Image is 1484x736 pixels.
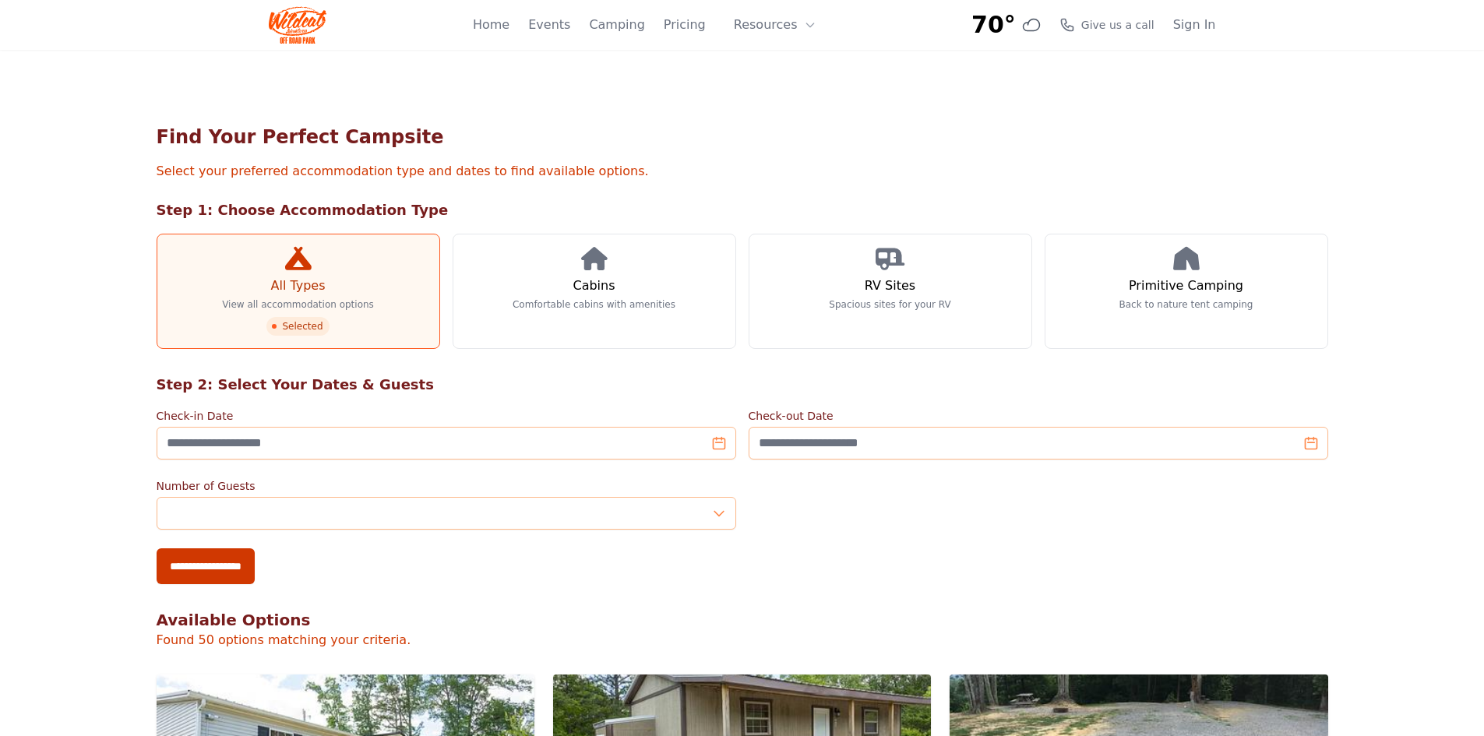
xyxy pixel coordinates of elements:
[473,16,509,34] a: Home
[528,16,570,34] a: Events
[749,408,1328,424] label: Check-out Date
[724,9,826,40] button: Resources
[266,317,329,336] span: Selected
[157,162,1328,181] p: Select your preferred accommodation type and dates to find available options.
[749,234,1032,349] a: RV Sites Spacious sites for your RV
[453,234,736,349] a: Cabins Comfortable cabins with amenities
[157,478,736,494] label: Number of Guests
[573,276,615,295] h3: Cabins
[664,16,706,34] a: Pricing
[157,199,1328,221] h2: Step 1: Choose Accommodation Type
[1059,17,1154,33] a: Give us a call
[1173,16,1216,34] a: Sign In
[270,276,325,295] h3: All Types
[157,374,1328,396] h2: Step 2: Select Your Dates & Guests
[1081,17,1154,33] span: Give us a call
[589,16,644,34] a: Camping
[971,11,1016,39] span: 70°
[865,276,915,295] h3: RV Sites
[829,298,950,311] p: Spacious sites for your RV
[157,234,440,349] a: All Types View all accommodation options Selected
[157,125,1328,150] h1: Find Your Perfect Campsite
[1119,298,1253,311] p: Back to nature tent camping
[1129,276,1243,295] h3: Primitive Camping
[513,298,675,311] p: Comfortable cabins with amenities
[222,298,374,311] p: View all accommodation options
[269,6,327,44] img: Wildcat Logo
[157,408,736,424] label: Check-in Date
[1045,234,1328,349] a: Primitive Camping Back to nature tent camping
[157,609,1328,631] h2: Available Options
[157,631,1328,650] p: Found 50 options matching your criteria.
